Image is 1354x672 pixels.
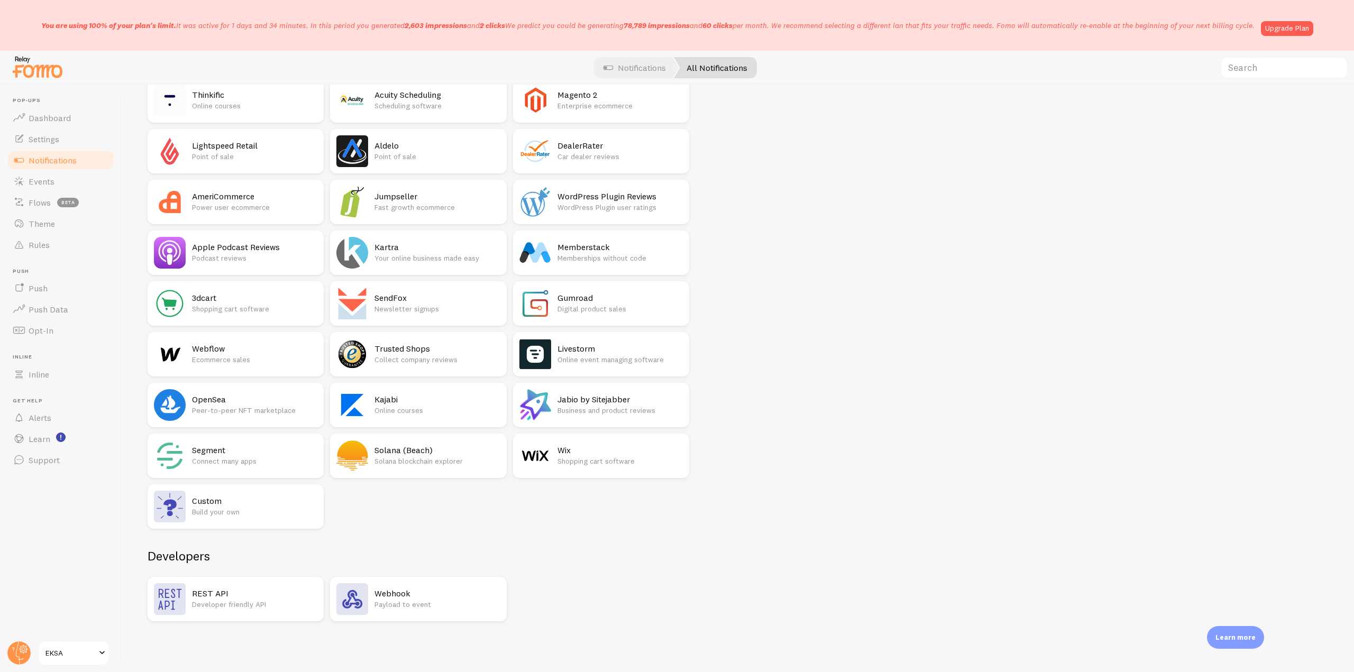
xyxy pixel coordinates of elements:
p: Developer friendly API [192,599,317,610]
img: Solana (Beach) [336,440,368,472]
p: Point of sale [374,151,500,162]
img: Acuity Scheduling [336,85,368,116]
img: Gumroad [519,288,551,319]
h2: Aldelo [374,140,500,151]
p: Newsletter signups [374,303,500,314]
h2: WordPress Plugin Reviews [557,191,683,202]
img: Kartra [336,237,368,269]
span: Opt-In [29,325,53,336]
p: Business and product reviews [557,405,683,416]
h2: AmeriCommerce [192,191,317,202]
h2: Trusted Shops [374,343,500,354]
b: 78,789 impressions [624,21,690,30]
span: Push Data [29,304,68,315]
span: EKSA [45,647,96,659]
h2: Lightspeed Retail [192,140,317,151]
img: Lightspeed Retail [154,135,186,167]
a: Events [6,171,115,192]
span: Push [13,268,115,275]
img: DealerRater [519,135,551,167]
img: REST API [154,583,186,615]
a: Learn [6,428,115,449]
img: Jabio by Sitejabber [519,389,551,421]
a: Upgrade Plan [1261,21,1313,36]
span: Inline [29,369,49,380]
p: Learn more [1215,632,1256,642]
p: Power user ecommerce [192,202,317,213]
p: Ecommerce sales [192,354,317,365]
a: Flows beta [6,192,115,213]
span: Pop-ups [13,97,115,104]
a: Opt-In [6,320,115,341]
span: Dashboard [29,113,71,123]
h2: Memberstack [557,242,683,253]
img: OpenSea [154,389,186,421]
h2: Webhook [374,588,500,599]
img: Aldelo [336,135,368,167]
h2: Magento 2 [557,89,683,100]
a: Theme [6,213,115,234]
div: Learn more [1207,626,1264,649]
h2: Livestorm [557,343,683,354]
p: Scheduling software [374,100,500,111]
p: Online courses [192,100,317,111]
a: Notifications [6,150,115,171]
span: Push [29,283,48,293]
img: Jumpseller [336,186,368,218]
span: beta [57,198,79,207]
a: Support [6,449,115,471]
a: Alerts [6,407,115,428]
b: 2 clicks [480,21,505,30]
p: Solana blockchain explorer [374,456,500,466]
h2: Jabio by Sitejabber [557,394,683,405]
span: Get Help [13,398,115,404]
b: 60 clicks [702,21,733,30]
h2: Wix [557,445,683,456]
span: Flows [29,197,51,208]
span: and [624,21,733,30]
img: Webflow [154,338,186,370]
p: It was active for 1 days and 34 minutes. In this period you generated We predict you could be gen... [41,20,1255,31]
p: Payload to event [374,599,500,610]
h2: Segment [192,445,317,456]
h2: 3dcart [192,292,317,303]
h2: DealerRater [557,140,683,151]
h2: SendFox [374,292,500,303]
img: Memberstack [519,237,551,269]
a: Push [6,278,115,299]
p: Online event managing software [557,354,683,365]
h2: Developers [148,548,689,564]
p: Peer-to-peer NFT marketplace [192,405,317,416]
h2: Kajabi [374,394,500,405]
span: Learn [29,434,50,444]
a: Rules [6,234,115,255]
svg: <p>Watch New Feature Tutorials!</p> [56,432,66,442]
p: Your online business made easy [374,253,500,263]
p: Shopping cart software [192,303,317,314]
span: Settings [29,134,59,144]
img: Apple Podcast Reviews [154,237,186,269]
h2: Solana (Beach) [374,445,500,456]
h2: Webflow [192,343,317,354]
img: Wix [519,440,551,472]
h2: Apple Podcast Reviews [192,242,317,253]
span: Inline [13,354,115,361]
span: Theme [29,218,55,229]
span: Rules [29,240,50,250]
a: Inline [6,364,115,385]
p: Digital product sales [557,303,683,314]
p: Connect many apps [192,456,317,466]
img: 3dcart [154,288,186,319]
span: Notifications [29,155,77,165]
img: Magento 2 [519,85,551,116]
a: EKSA [38,640,109,666]
img: Kajabi [336,389,368,421]
p: Online courses [374,405,500,416]
span: You are using 100% of your plan's limit. [41,21,176,30]
a: Settings [6,128,115,150]
img: Livestorm [519,338,551,370]
p: Collect company reviews [374,354,500,365]
span: Support [29,455,60,465]
span: and [405,21,505,30]
p: Point of sale [192,151,317,162]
